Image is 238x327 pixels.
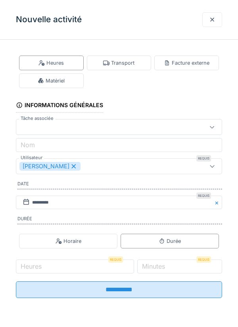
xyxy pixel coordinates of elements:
[17,181,222,189] label: Date
[19,140,36,150] label: Nom
[19,162,81,171] div: [PERSON_NAME]
[16,99,103,113] div: Informations générales
[196,155,211,162] div: Requis
[19,115,55,122] label: Tâche associée
[108,256,123,263] div: Requis
[16,15,82,25] h3: Nouvelle activité
[140,262,167,271] label: Minutes
[213,196,222,210] button: Close
[19,262,43,271] label: Heures
[38,77,65,85] div: Matériel
[164,59,209,67] div: Facture externe
[196,192,211,199] div: Requis
[196,256,211,263] div: Requis
[19,154,44,161] label: Utilisateur
[56,237,81,245] div: Horaire
[38,59,64,67] div: Heures
[17,215,222,224] label: Durée
[159,237,181,245] div: Durée
[103,59,134,67] div: Transport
